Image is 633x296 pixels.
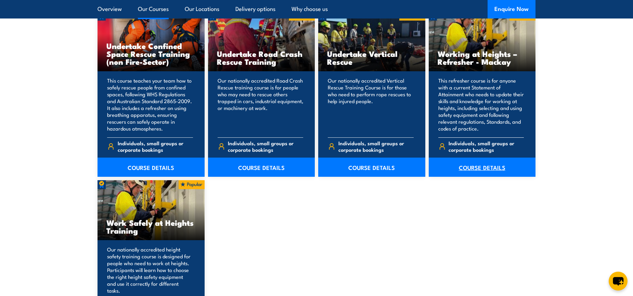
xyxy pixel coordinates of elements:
span: Individuals, small groups or corporate bookings [449,140,524,153]
p: This refresher course is for anyone with a current Statement of Attainment who needs to update th... [438,77,524,132]
p: Our nationally accredited height safety training course is designed for people who need to work a... [107,246,193,294]
span: Individuals, small groups or corporate bookings [228,140,303,153]
h3: Undertake Confined Space Rescue Training (non Fire-Sector) [106,42,196,65]
p: This course teaches your team how to safely rescue people from confined spaces, following WHS Reg... [107,77,193,132]
button: chat-button [609,272,628,291]
h3: Working at Heights – Refresher - Mackay [438,50,527,65]
a: COURSE DETAILS [98,158,205,177]
h3: Work Safely at Heights Training [106,219,196,234]
span: Individuals, small groups or corporate bookings [118,140,193,153]
a: COURSE DETAILS [318,158,425,177]
a: COURSE DETAILS [208,158,315,177]
a: COURSE DETAILS [429,158,536,177]
p: Our nationally accredited Road Crash Rescue training course is for people who may need to rescue ... [218,77,303,132]
span: Individuals, small groups or corporate bookings [338,140,414,153]
h3: Undertake Vertical Rescue [327,50,416,65]
p: Our nationally accredited Vertical Rescue Training Course is for those who need to perform rope r... [328,77,414,132]
h3: Undertake Road Crash Rescue Training [217,50,306,65]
